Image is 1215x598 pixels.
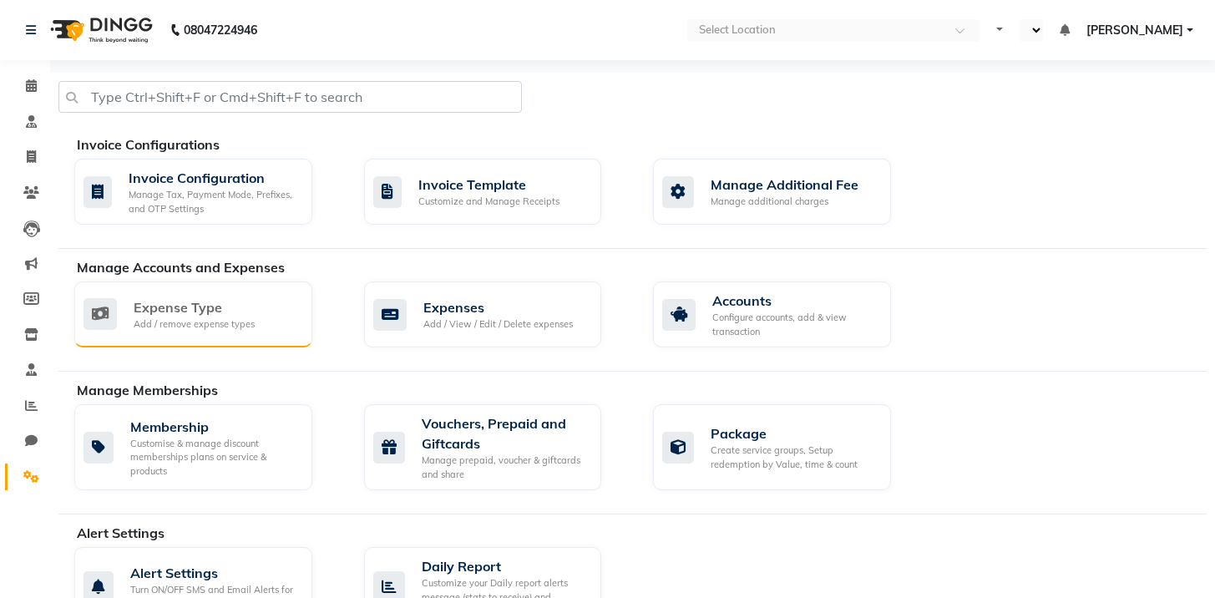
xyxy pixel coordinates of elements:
[711,195,858,209] div: Manage additional charges
[418,195,559,209] div: Customize and Manage Receipts
[364,281,629,347] a: ExpensesAdd / View / Edit / Delete expenses
[74,159,339,225] a: Invoice ConfigurationManage Tax, Payment Mode, Prefixes, and OTP Settings
[653,281,918,347] a: AccountsConfigure accounts, add & view transaction
[130,437,299,479] div: Customise & manage discount memberships plans on service & products
[711,443,878,471] div: Create service groups, Setup redemption by Value, time & count
[422,556,589,576] div: Daily Report
[711,175,858,195] div: Manage Additional Fee
[134,297,255,317] div: Expense Type
[74,281,339,347] a: Expense TypeAdd / remove expense types
[134,317,255,332] div: Add / remove expense types
[74,404,339,490] a: MembershipCustomise & manage discount memberships plans on service & products
[43,7,157,53] img: logo
[712,291,878,311] div: Accounts
[130,417,299,437] div: Membership
[423,297,573,317] div: Expenses
[418,175,559,195] div: Invoice Template
[699,22,776,38] div: Select Location
[653,159,918,225] a: Manage Additional FeeManage additional charges
[1086,22,1183,39] span: [PERSON_NAME]
[711,423,878,443] div: Package
[712,311,878,338] div: Configure accounts, add & view transaction
[130,563,299,583] div: Alert Settings
[58,81,522,113] input: Type Ctrl+Shift+F or Cmd+Shift+F to search
[422,454,589,481] div: Manage prepaid, voucher & giftcards and share
[184,7,257,53] b: 08047224946
[422,413,589,454] div: Vouchers, Prepaid and Giftcards
[129,188,299,215] div: Manage Tax, Payment Mode, Prefixes, and OTP Settings
[653,404,918,490] a: PackageCreate service groups, Setup redemption by Value, time & count
[364,404,629,490] a: Vouchers, Prepaid and GiftcardsManage prepaid, voucher & giftcards and share
[129,168,299,188] div: Invoice Configuration
[364,159,629,225] a: Invoice TemplateCustomize and Manage Receipts
[423,317,573,332] div: Add / View / Edit / Delete expenses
